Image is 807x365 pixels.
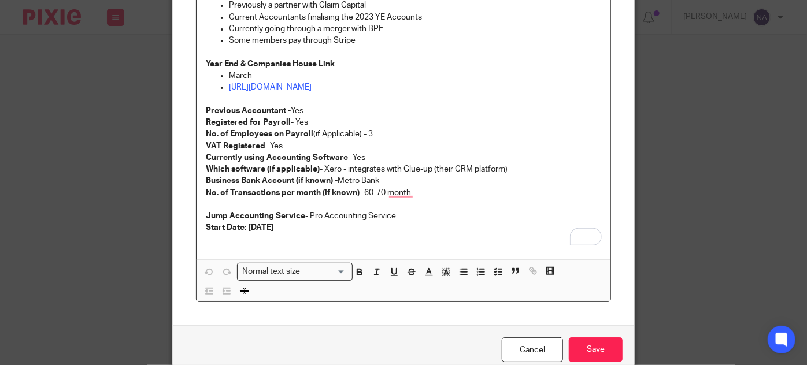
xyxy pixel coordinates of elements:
strong: No. of Transactions per month (if known) [206,189,360,197]
p: - Yes [206,152,601,163]
p: Some members pay through Stripe [229,35,601,46]
p: (if Applicable) - 3 [206,128,601,140]
p: Currently going through a merger with BPF [229,23,601,35]
input: Save [569,337,623,362]
strong: Which software (if applicable) [206,165,320,173]
p: - Pro Accounting Service [206,210,601,222]
strong: Start Date: [DATE] [206,224,274,232]
p: Yes [206,140,601,152]
strong: Currently using Accounting Software [206,154,348,162]
div: Search for option [237,263,353,281]
strong: Year End & Companies House Link [206,60,335,68]
strong: No. of Employees on Payroll [206,130,313,138]
p: Metro Bank [206,175,601,187]
p: Yes [206,105,601,117]
strong: Previous Accountant - [206,107,291,115]
p: Current Accountants finalising the 2023 YE Accounts [229,12,601,23]
a: Cancel [502,337,563,362]
p: March [229,70,601,81]
input: Search for option [304,266,346,278]
strong: VAT Registered - [206,142,270,150]
span: Normal text size [240,266,303,278]
p: - Xero - integrates with Glue-up (their CRM platform) [206,163,601,175]
strong: Registered for Payroll [206,118,291,126]
strong: Business Bank Account (if known) - [206,177,338,185]
p: - 60-70 month [206,187,601,199]
a: [URL][DOMAIN_NAME] [229,83,312,91]
strong: Jump Accounting Service [206,212,305,220]
p: - Yes [206,117,601,128]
